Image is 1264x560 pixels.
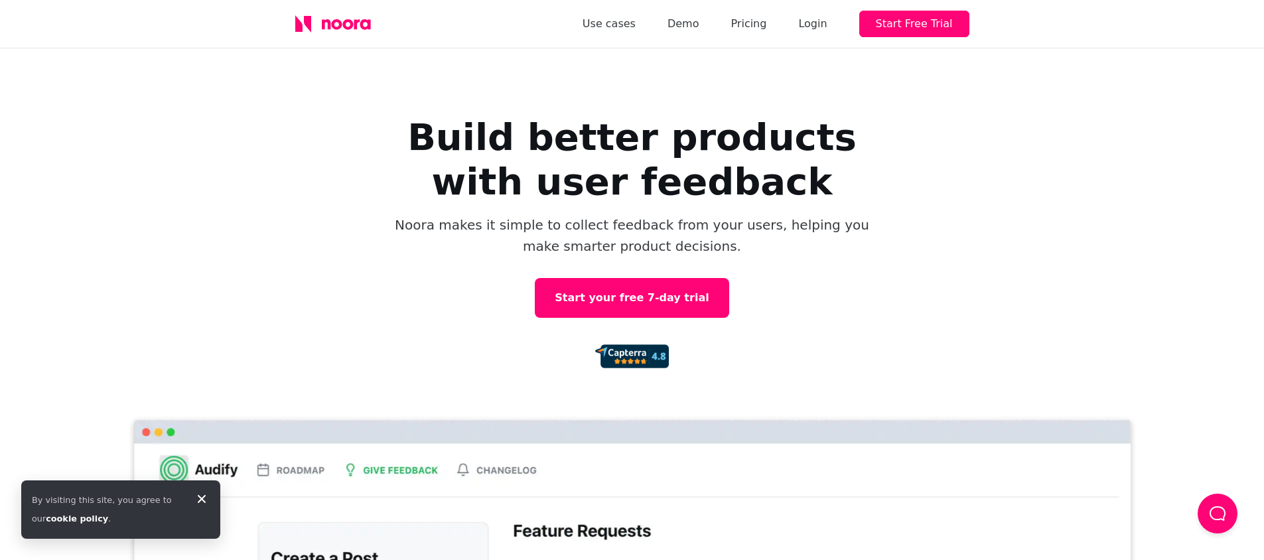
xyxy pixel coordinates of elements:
a: Start your free 7-day trial [535,278,729,318]
div: Login [798,15,827,33]
img: 92d72d4f0927c2c8b0462b8c7b01ca97.png [595,344,668,368]
a: cookie policy [46,514,108,524]
a: Pricing [731,15,766,33]
div: By visiting this site, you agree to our . [32,491,183,528]
a: Use cases [583,15,636,33]
a: Demo [667,15,699,33]
button: Load Chat [1198,494,1237,533]
button: Start Free Trial [859,11,969,37]
h1: Build better products with user feedback [367,115,898,204]
p: Noora makes it simple to collect feedback from your users, helping you make smarter product decis... [393,214,871,257]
